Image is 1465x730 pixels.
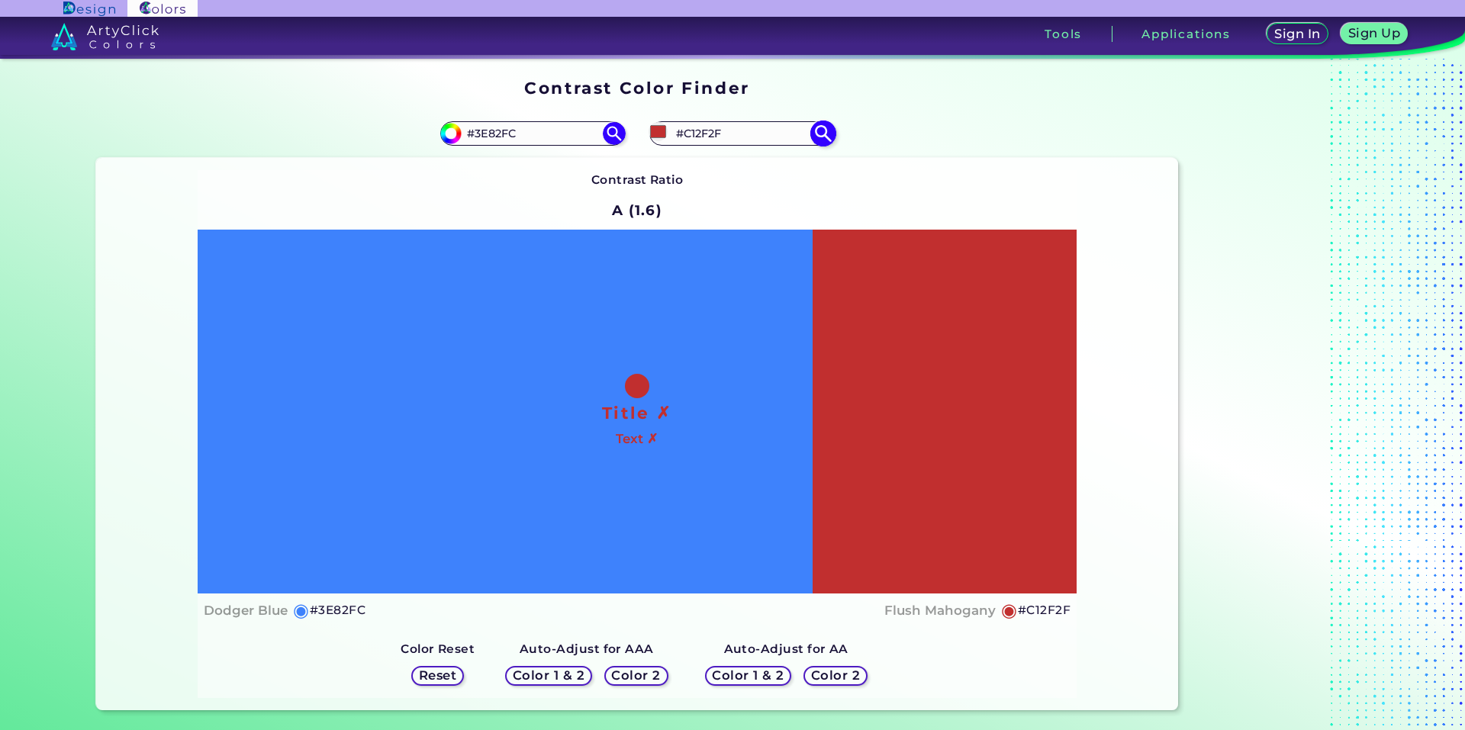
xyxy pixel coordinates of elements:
a: Sign Up [1344,24,1404,43]
h5: Color 2 [614,670,658,681]
img: logo_artyclick_colors_white.svg [51,23,159,50]
h4: Flush Mahogany [884,600,996,622]
h1: Contrast Color Finder [524,76,749,99]
strong: Auto-Adjust for AA [724,642,848,656]
h5: ◉ [1001,601,1018,619]
h5: Color 1 & 2 [517,670,581,681]
input: type color 1.. [462,123,604,143]
h4: Text ✗ [616,428,658,450]
strong: Auto-Adjust for AAA [520,642,654,656]
h3: Tools [1045,28,1082,40]
strong: Color Reset [401,642,475,656]
h1: Title ✗ [602,401,672,424]
h5: #3E82FC [310,600,365,620]
a: Sign In [1270,24,1326,43]
h5: #C12F2F [1018,600,1071,620]
h4: Dodger Blue [204,600,288,622]
h5: Color 1 & 2 [716,670,781,681]
strong: Contrast Ratio [591,172,684,187]
input: type color 2.. [671,123,813,143]
h3: Applications [1141,28,1231,40]
img: ArtyClick Design logo [63,2,114,16]
h5: Color 2 [813,670,858,681]
iframe: Advertisement [1184,73,1375,716]
img: icon search [810,120,836,146]
h5: ◉ [293,601,310,619]
img: icon search [603,122,626,145]
h5: Sign Up [1351,27,1398,39]
h5: Sign In [1277,28,1318,40]
h5: Reset [420,670,455,681]
h2: A (1.6) [605,193,669,227]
